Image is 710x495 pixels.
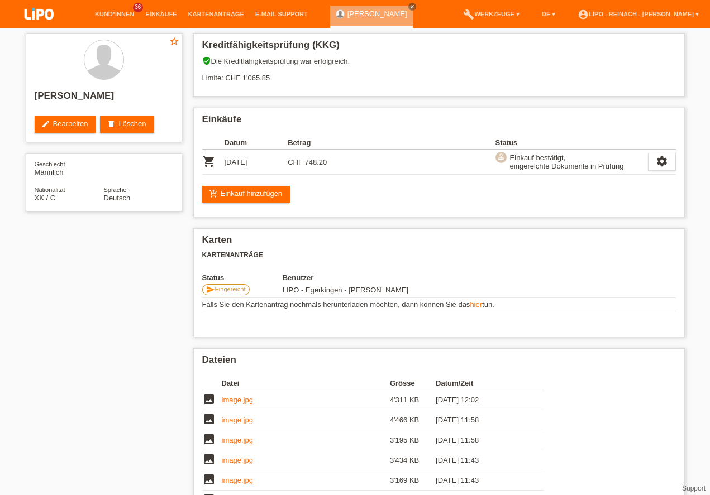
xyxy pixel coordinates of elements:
[169,36,179,48] a: star_border
[225,136,288,150] th: Datum
[202,298,676,311] td: Falls Sie den Kartenantrag nochmals herunterladen möchten, dann können Sie das tun.
[140,11,182,17] a: Einkäufe
[682,484,706,492] a: Support
[507,152,624,172] div: Einkauf bestätigt, eingereichte Dokumente in Prüfung
[104,194,131,202] span: Deutsch
[35,90,173,107] h2: [PERSON_NAME]
[436,470,527,491] td: [DATE] 11:43
[202,354,676,371] h2: Dateien
[390,390,436,410] td: 4'311 KB
[222,377,390,390] th: Datei
[202,412,216,426] i: image
[656,155,668,167] i: settings
[436,390,527,410] td: [DATE] 12:02
[436,430,527,450] td: [DATE] 11:58
[222,396,253,404] a: image.jpg
[436,450,527,470] td: [DATE] 11:43
[202,114,676,131] h2: Einkäufe
[390,377,436,390] th: Grösse
[250,11,313,17] a: E-Mail Support
[133,3,143,12] span: 36
[206,285,215,294] i: send
[288,136,351,150] th: Betrag
[202,473,216,486] i: image
[89,11,140,17] a: Kund*innen
[35,160,104,176] div: Männlich
[283,273,472,282] th: Benutzer
[11,23,67,31] a: LIPO pay
[202,186,290,203] a: add_shopping_cartEinkauf hinzufügen
[202,273,283,282] th: Status
[436,377,527,390] th: Datum/Zeit
[107,119,116,128] i: delete
[347,9,407,18] a: [PERSON_NAME]
[35,161,65,167] span: Geschlecht
[222,456,253,464] a: image.jpg
[215,286,246,292] span: Eingereicht
[35,194,56,202] span: Kosovo / C / 20.03.2005
[202,392,216,406] i: image
[497,153,505,161] i: approval
[470,300,482,309] a: hier
[458,11,525,17] a: buildWerkzeuge ▾
[390,450,436,470] td: 3'434 KB
[202,56,211,65] i: verified_user
[495,136,648,150] th: Status
[222,436,253,444] a: image.jpg
[169,36,179,46] i: star_border
[288,150,351,175] td: CHF 748.20
[35,116,96,133] a: editBearbeiten
[41,119,50,128] i: edit
[202,40,676,56] h2: Kreditfähigkeitsprüfung (KKG)
[390,410,436,430] td: 4'466 KB
[104,186,127,193] span: Sprache
[202,432,216,446] i: image
[536,11,561,17] a: DE ▾
[202,155,216,168] i: POSP00028305
[202,56,676,90] div: Die Kreditfähigkeitsprüfung war erfolgreich. Limite: CHF 1'065.85
[202,453,216,466] i: image
[100,116,154,133] a: deleteLöschen
[183,11,250,17] a: Kartenanträge
[222,476,253,484] a: image.jpg
[225,150,288,175] td: [DATE]
[35,186,65,193] span: Nationalität
[283,286,408,294] span: 04.10.2025
[463,9,474,20] i: build
[436,410,527,430] td: [DATE] 11:58
[408,3,416,11] a: close
[202,234,676,251] h2: Karten
[572,11,704,17] a: account_circleLIPO - Reinach - [PERSON_NAME] ▾
[202,251,676,259] h3: Kartenanträge
[409,4,415,9] i: close
[222,416,253,424] a: image.jpg
[578,9,589,20] i: account_circle
[390,470,436,491] td: 3'169 KB
[390,430,436,450] td: 3'195 KB
[209,189,218,198] i: add_shopping_cart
